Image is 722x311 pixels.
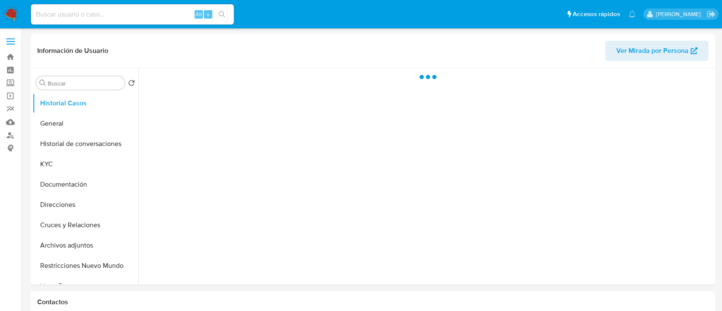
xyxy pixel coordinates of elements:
[33,174,138,195] button: Documentación
[573,10,620,19] span: Accesos rápidos
[213,8,231,20] button: search-icon
[33,276,138,296] button: Listas Externas
[33,215,138,235] button: Cruces y Relaciones
[48,80,121,87] input: Buscar
[629,11,636,18] a: Notificaciones
[616,41,689,61] span: Ver Mirada por Persona
[33,154,138,174] button: KYC
[37,47,108,55] h1: Información de Usuario
[195,10,202,18] span: Alt
[207,10,209,18] span: s
[33,195,138,215] button: Direcciones
[707,10,716,19] a: Salir
[39,80,46,86] button: Buscar
[37,298,708,306] h1: Contactos
[31,9,234,20] input: Buscar usuario o caso...
[33,256,138,276] button: Restricciones Nuevo Mundo
[656,10,704,18] p: erika.juarez@mercadolibre.com.mx
[33,134,138,154] button: Historial de conversaciones
[33,93,138,113] button: Historial Casos
[33,113,138,134] button: General
[605,41,708,61] button: Ver Mirada por Persona
[33,235,138,256] button: Archivos adjuntos
[128,80,135,89] button: Volver al orden por defecto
